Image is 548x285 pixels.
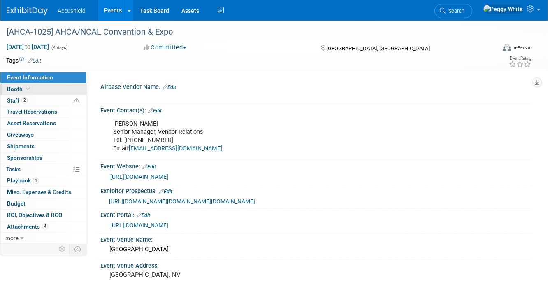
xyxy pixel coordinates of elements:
a: [EMAIL_ADDRESS][DOMAIN_NAME] [129,145,222,152]
a: Attachments4 [0,221,86,232]
span: Giveaways [7,131,34,138]
span: Potential Scheduling Conflict -- at least one attendee is tagged in another overlapping event. [74,97,79,105]
div: [PERSON_NAME] Senior Manager, Vendor Relations Tel. [PHONE_NUMBER] Email: [107,116,447,157]
a: Tasks [0,164,86,175]
a: Edit [159,189,172,194]
span: Misc. Expenses & Credits [7,189,71,195]
span: Asset Reservations [7,120,56,126]
span: to [24,44,32,50]
div: Event Contact(s): [100,104,532,115]
a: Edit [142,164,156,170]
a: Giveaways [0,129,86,140]
a: [URL][DOMAIN_NAME][DOMAIN_NAME][DOMAIN_NAME] [109,198,255,205]
pre: [GEOGRAPHIC_DATA]. NV [109,271,271,278]
a: [URL][DOMAIN_NAME] [110,222,168,229]
div: In-Person [512,44,532,51]
span: Search [446,8,464,14]
a: Edit [148,108,162,114]
span: 1 [33,178,39,184]
a: Staff2 [0,95,86,106]
span: Budget [7,200,26,207]
span: Accushield [58,7,86,14]
span: 4 [42,223,48,229]
div: Event Venue Address: [100,259,532,270]
div: Event Rating [509,56,531,61]
a: Edit [28,58,41,64]
span: Staff [7,97,28,104]
a: Budget [0,198,86,209]
td: Tags [6,56,41,65]
a: Edit [137,213,150,218]
td: Personalize Event Tab Strip [55,244,70,255]
a: Edit [163,84,176,90]
span: Booth [7,86,32,92]
a: Asset Reservations [0,118,86,129]
span: ROI, Objectives & ROO [7,212,62,218]
img: Peggy White [483,5,523,14]
span: [GEOGRAPHIC_DATA], [GEOGRAPHIC_DATA] [327,45,430,51]
a: Booth [0,84,86,95]
span: 2 [21,97,28,103]
span: Playbook [7,177,39,184]
a: Shipments [0,141,86,152]
div: [GEOGRAPHIC_DATA] [107,243,525,256]
a: [URL][DOMAIN_NAME] [110,173,168,180]
a: more [0,233,86,244]
span: Travel Reservations [7,108,57,115]
div: Event Venue Name: [100,234,532,244]
div: Exhibitor Prospectus: [100,185,532,196]
div: Event Website: [100,160,532,171]
a: Search [434,4,472,18]
span: more [5,235,19,241]
a: Misc. Expenses & Credits [0,187,86,198]
div: Airbase Vendor Name: [100,81,532,91]
a: ROI, Objectives & ROO [0,210,86,221]
i: Booth reservation complete [26,86,30,91]
span: Event Information [7,74,53,81]
div: [AHCA-1025] AHCA/NCAL Convention & Expo [4,25,487,40]
span: Attachments [7,223,48,230]
span: Sponsorships [7,154,42,161]
a: Playbook1 [0,175,86,186]
a: Travel Reservations [0,106,86,117]
button: Committed [141,43,190,52]
img: Format-Inperson.png [503,44,511,51]
div: Event Portal: [100,209,532,220]
div: Event Format [454,43,532,55]
a: Sponsorships [0,152,86,164]
span: Tasks [6,166,21,173]
td: Toggle Event Tabs [70,244,86,255]
span: Shipments [7,143,35,150]
a: Event Information [0,72,86,83]
span: [DATE] [DATE] [6,43,49,51]
span: (4 days) [51,45,68,50]
img: ExhibitDay [7,7,48,15]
